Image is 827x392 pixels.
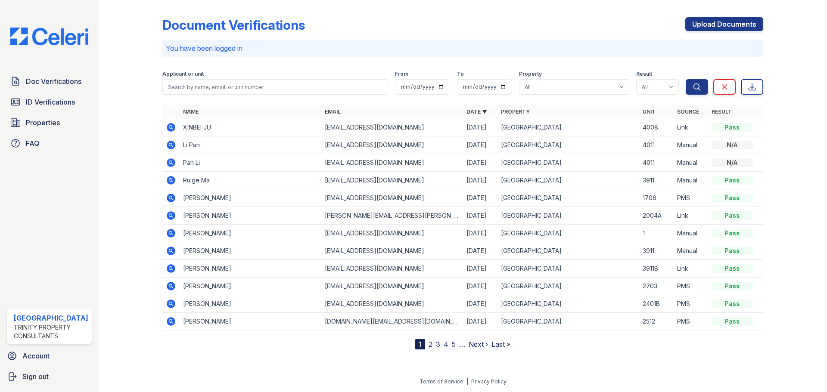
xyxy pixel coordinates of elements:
[180,189,321,207] td: [PERSON_NAME]
[7,114,92,131] a: Properties
[180,119,321,136] td: XINBEI JU
[674,278,708,295] td: PMS
[639,278,674,295] td: 2703
[463,136,497,154] td: [DATE]
[325,108,341,115] a: Email
[674,119,708,136] td: Link
[712,229,753,238] div: Pass
[420,378,463,385] a: Terms of Service
[180,172,321,189] td: Ruige Ma
[463,225,497,242] td: [DATE]
[180,313,321,330] td: [PERSON_NAME]
[436,340,440,349] a: 3
[497,225,639,242] td: [GEOGRAPHIC_DATA]
[7,93,92,111] a: ID Verifications
[712,211,753,220] div: Pass
[674,172,708,189] td: Manual
[321,207,463,225] td: [PERSON_NAME][EMAIL_ADDRESS][PERSON_NAME][DOMAIN_NAME]
[677,108,699,115] a: Source
[429,340,432,349] a: 2
[674,242,708,260] td: Manual
[491,340,510,349] a: Last »
[712,299,753,308] div: Pass
[639,207,674,225] td: 2004A
[674,189,708,207] td: PMS
[466,108,487,115] a: Date ▼
[3,347,95,364] a: Account
[636,71,652,77] label: Result
[166,43,760,53] p: You have been logged in
[674,207,708,225] td: Link
[639,225,674,242] td: 1
[162,71,204,77] label: Applicant or unit
[459,339,465,349] span: …
[3,368,95,385] button: Sign out
[183,108,199,115] a: Name
[469,340,488,349] a: Next ›
[180,207,321,225] td: [PERSON_NAME]
[180,242,321,260] td: [PERSON_NAME]
[712,282,753,290] div: Pass
[674,225,708,242] td: Manual
[497,313,639,330] td: [GEOGRAPHIC_DATA]
[519,71,542,77] label: Property
[7,135,92,152] a: FAQ
[639,260,674,278] td: 3911B
[712,317,753,326] div: Pass
[180,154,321,172] td: Pan Li
[497,172,639,189] td: [GEOGRAPHIC_DATA]
[643,108,656,115] a: Unit
[674,136,708,154] td: Manual
[497,189,639,207] td: [GEOGRAPHIC_DATA]
[463,172,497,189] td: [DATE]
[463,295,497,313] td: [DATE]
[162,79,388,95] input: Search by name, email, or unit number
[712,141,753,149] div: N/A
[501,108,530,115] a: Property
[26,138,40,148] span: FAQ
[463,119,497,136] td: [DATE]
[180,260,321,278] td: [PERSON_NAME]
[639,242,674,260] td: 3911
[497,136,639,154] td: [GEOGRAPHIC_DATA]
[14,323,88,340] div: Trinity Property Consultants
[712,123,753,132] div: Pass
[639,295,674,313] td: 2401B
[7,73,92,90] a: Doc Verifications
[471,378,507,385] a: Privacy Policy
[497,119,639,136] td: [GEOGRAPHIC_DATA]
[712,194,753,202] div: Pass
[463,154,497,172] td: [DATE]
[321,313,463,330] td: [DOMAIN_NAME][EMAIL_ADDRESS][DOMAIN_NAME]
[497,154,639,172] td: [GEOGRAPHIC_DATA]
[463,189,497,207] td: [DATE]
[321,172,463,189] td: [EMAIL_ADDRESS][DOMAIN_NAME]
[444,340,448,349] a: 4
[639,172,674,189] td: 3911
[321,189,463,207] td: [EMAIL_ADDRESS][DOMAIN_NAME]
[463,313,497,330] td: [DATE]
[685,17,763,31] a: Upload Documents
[22,351,50,361] span: Account
[463,278,497,295] td: [DATE]
[321,295,463,313] td: [EMAIL_ADDRESS][DOMAIN_NAME]
[674,154,708,172] td: Manual
[180,136,321,154] td: Li Pan
[463,207,497,225] td: [DATE]
[639,136,674,154] td: 4011
[162,17,305,33] div: Document Verifications
[497,207,639,225] td: [GEOGRAPHIC_DATA]
[497,242,639,260] td: [GEOGRAPHIC_DATA]
[463,260,497,278] td: [DATE]
[321,154,463,172] td: [EMAIL_ADDRESS][DOMAIN_NAME]
[3,28,95,45] img: CE_Logo_Blue-a8612792a0a2168367f1c8372b55b34899dd931a85d93a1a3d3e32e68fde9ad4.png
[415,339,425,349] div: 1
[639,154,674,172] td: 4011
[497,260,639,278] td: [GEOGRAPHIC_DATA]
[497,295,639,313] td: [GEOGRAPHIC_DATA]
[14,313,88,323] div: [GEOGRAPHIC_DATA]
[639,119,674,136] td: 4008
[321,225,463,242] td: [EMAIL_ADDRESS][DOMAIN_NAME]
[452,340,456,349] a: 5
[321,242,463,260] td: [EMAIL_ADDRESS][DOMAIN_NAME]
